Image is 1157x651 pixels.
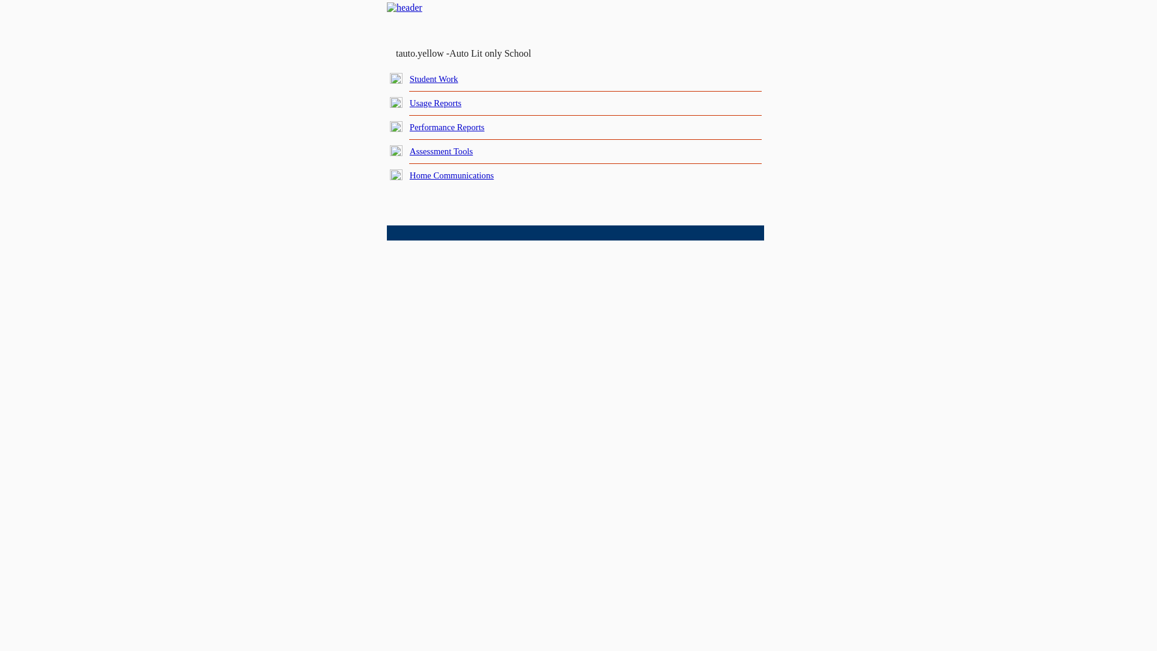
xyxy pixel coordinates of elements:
[390,97,403,108] img: plus.gif
[390,73,403,84] img: plus.gif
[390,145,403,156] img: plus.gif
[396,48,618,59] td: tauto.yellow -
[410,98,462,108] a: Usage Reports
[390,121,403,132] img: plus.gif
[450,48,531,58] nobr: Auto Lit only School
[410,146,473,156] a: Assessment Tools
[410,171,494,180] a: Home Communications
[410,122,484,132] a: Performance Reports
[390,169,403,180] img: plus.gif
[410,74,458,84] a: Student Work
[387,2,422,13] img: header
